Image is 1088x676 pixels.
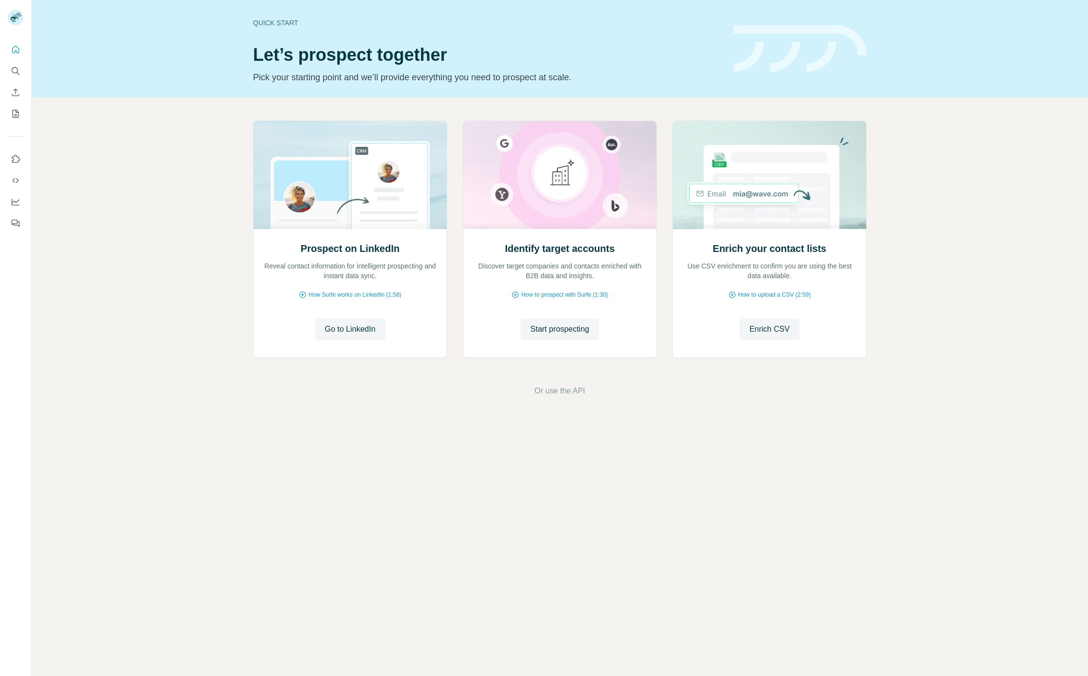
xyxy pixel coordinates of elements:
p: Use CSV enrichment to confirm you are using the best data available. [683,261,856,281]
span: How Surfe works on LinkedIn (1:58) [308,290,401,299]
button: Use Surfe on LinkedIn [8,150,23,168]
img: Identify target accounts [463,121,657,229]
h1: Let’s prospect together [253,45,722,65]
span: Go to LinkedIn [325,323,375,335]
p: Discover target companies and contacts enriched with B2B data and insights. [473,261,647,281]
button: Quick start [8,41,23,58]
button: Enrich CSV [8,84,23,101]
button: Or use the API [534,385,585,397]
button: Feedback [8,214,23,232]
img: Enrich your contact lists [672,121,867,229]
div: Quick start [253,18,722,28]
button: Use Surfe API [8,172,23,189]
span: How to upload a CSV (2:59) [738,290,811,299]
span: Enrich CSV [749,323,790,335]
h2: Prospect on LinkedIn [301,242,399,255]
button: Search [8,62,23,80]
img: banner [734,25,867,72]
button: Start prospecting [521,319,599,340]
button: Enrich CSV [740,319,799,340]
h2: Enrich your contact lists [713,242,826,255]
h2: Identify target accounts [505,242,615,255]
button: Go to LinkedIn [315,319,385,340]
button: Dashboard [8,193,23,211]
p: Pick your starting point and we’ll provide everything you need to prospect at scale. [253,71,722,84]
span: Start prospecting [530,323,589,335]
img: Prospect on LinkedIn [253,121,447,229]
p: Reveal contact information for intelligent prospecting and instant data sync. [263,261,437,281]
span: How to prospect with Surfe (1:30) [521,290,608,299]
button: My lists [8,105,23,123]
